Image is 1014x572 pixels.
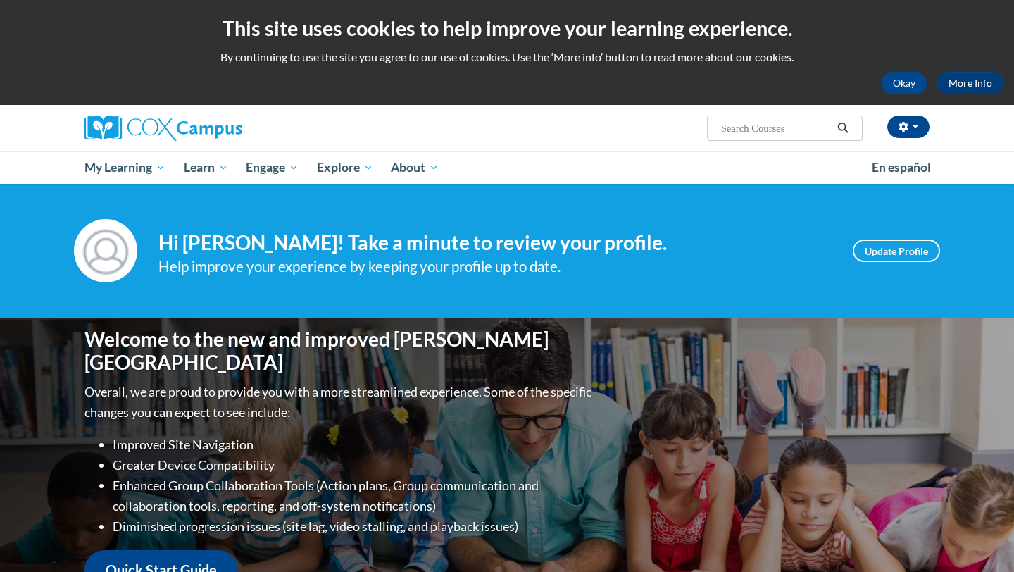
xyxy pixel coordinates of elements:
[863,153,940,182] a: En español
[11,49,1003,65] p: By continuing to use the site you agree to our use of cookies. Use the ‘More info’ button to read...
[84,116,352,141] a: Cox Campus
[872,160,931,175] span: En español
[11,14,1003,42] h2: This site uses cookies to help improve your learning experience.
[391,159,439,176] span: About
[832,120,853,137] button: Search
[246,159,299,176] span: Engage
[84,328,595,375] h1: Welcome to the new and improved [PERSON_NAME][GEOGRAPHIC_DATA]
[237,151,308,184] a: Engage
[720,120,832,137] input: Search Courses
[158,255,832,278] div: Help improve your experience by keeping your profile up to date.
[113,435,595,455] li: Improved Site Navigation
[887,116,930,138] button: Account Settings
[308,151,382,184] a: Explore
[113,516,595,537] li: Diminished progression issues (site lag, video stalling, and playback issues)
[184,159,228,176] span: Learn
[84,116,242,141] img: Cox Campus
[158,231,832,255] h4: Hi [PERSON_NAME]! Take a minute to review your profile.
[175,151,237,184] a: Learn
[317,159,373,176] span: Explore
[882,72,927,94] button: Okay
[75,151,175,184] a: My Learning
[853,240,940,262] a: Update Profile
[113,475,595,516] li: Enhanced Group Collaboration Tools (Action plans, Group communication and collaboration tools, re...
[63,151,951,184] div: Main menu
[84,159,165,176] span: My Learning
[113,455,595,475] li: Greater Device Compatibility
[382,151,449,184] a: About
[937,72,1003,94] a: More Info
[74,219,137,282] img: Profile Image
[84,382,595,423] p: Overall, we are proud to provide you with a more streamlined experience. Some of the specific cha...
